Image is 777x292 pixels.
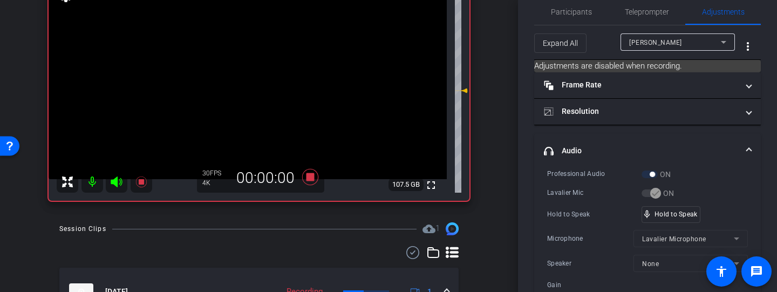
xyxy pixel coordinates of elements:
span: [PERSON_NAME] [629,39,682,46]
div: Session Clips [59,223,106,234]
mat-icon: 0 dB [455,84,468,97]
mat-icon: accessibility [715,265,728,278]
span: 1 [435,223,440,233]
mat-panel-title: Frame Rate [544,79,738,91]
mat-panel-title: Audio [544,145,738,157]
span: Expand All [543,33,578,53]
mat-expansion-panel-header: Resolution [534,99,761,125]
span: FPS [210,169,221,177]
mat-panel-title: Resolution [544,106,738,117]
label: ON [658,169,671,180]
span: Hold to Speak [655,210,697,218]
span: Destinations for your clips [422,222,440,235]
label: ON [661,188,674,199]
div: Gain [547,280,642,290]
button: More Options for Adjustments Panel [735,33,761,59]
img: Session clips [446,222,459,235]
span: 107.5 GB [388,178,424,191]
mat-icon: message [750,265,763,278]
div: 00:00:00 [229,169,302,187]
div: Lavalier Mic [547,187,642,198]
button: Expand All [534,33,587,53]
span: Adjustments [702,8,745,16]
div: 30 [202,169,229,178]
div: Microphone [547,233,633,244]
span: Participants [551,8,592,16]
div: Speaker [547,258,633,269]
mat-icon: cloud_upload [422,222,435,235]
span: Teleprompter [625,8,669,16]
span: mic_none [642,209,652,219]
div: 4K [202,179,229,187]
mat-icon: fullscreen [425,179,438,192]
mat-icon: more_vert [741,40,754,53]
mat-card: Adjustments are disabled when recording. [534,60,761,72]
div: Hold to Speak [547,209,642,220]
mat-expansion-panel-header: Frame Rate [534,72,761,98]
mat-expansion-panel-header: Audio [534,134,761,168]
div: Professional Audio [547,168,642,179]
